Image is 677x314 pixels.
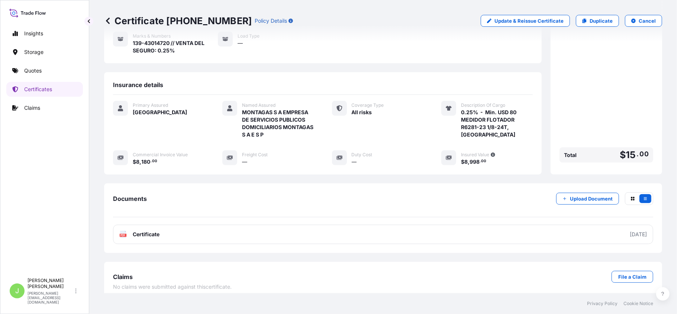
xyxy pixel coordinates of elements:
[464,159,468,164] span: 8
[238,39,243,47] span: —
[612,271,653,283] a: File a Claim
[576,15,619,27] a: Duplicate
[133,152,188,158] span: Commercial Invoice Value
[461,152,489,158] span: Insured Value
[352,152,373,158] span: Duty Cost
[255,17,287,25] p: Policy Details
[28,278,74,289] p: [PERSON_NAME] [PERSON_NAME]
[6,63,83,78] a: Quotes
[6,100,83,115] a: Claims
[623,301,653,307] a: Cookie Notice
[242,152,268,158] span: Freight Cost
[461,159,464,164] span: $
[151,160,152,163] span: .
[104,15,252,27] p: Certificate [PHONE_NUMBER]
[590,17,613,25] p: Duplicate
[639,17,656,25] p: Cancel
[133,102,168,108] span: Primary Assured
[470,159,480,164] span: 998
[461,109,533,138] span: 0.25% - Min. USD 80 MEDIDOR FLOTADOR R6281-23 1/8-24T, [GEOGRAPHIC_DATA]
[113,225,653,244] a: PDFCertificate[DATE]
[24,67,42,74] p: Quotes
[352,158,357,166] span: —
[136,159,139,164] span: 8
[6,82,83,97] a: Certificates
[564,151,577,159] span: Total
[640,152,649,156] span: 00
[15,287,19,295] span: J
[494,17,564,25] p: Update & Reissue Certificate
[133,231,159,238] span: Certificate
[625,15,662,27] button: Cancel
[620,150,626,160] span: $
[139,159,141,164] span: ,
[121,234,126,237] text: PDF
[626,150,636,160] span: 15
[352,102,384,108] span: Coverage Type
[133,109,187,116] span: [GEOGRAPHIC_DATA]
[481,15,570,27] a: Update & Reissue Certificate
[133,39,218,54] span: 139-43014720 // VENTA DEL SEGURO: 0.25%
[141,159,150,164] span: 180
[24,30,43,37] p: Insights
[587,301,618,307] a: Privacy Policy
[28,291,74,304] p: [PERSON_NAME][EMAIL_ADDRESS][DOMAIN_NAME]
[242,102,275,108] span: Named Assured
[480,160,481,163] span: .
[113,81,163,89] span: Insurance details
[242,158,247,166] span: —
[481,160,487,163] span: 00
[461,102,505,108] span: Description Of Cargo
[6,26,83,41] a: Insights
[6,45,83,60] a: Storage
[24,104,40,112] p: Claims
[113,283,232,291] span: No claims were submitted against this certificate .
[113,195,147,202] span: Documents
[570,195,613,202] p: Upload Document
[24,48,43,56] p: Storage
[618,273,647,281] p: File a Claim
[152,160,157,163] span: 00
[637,152,639,156] span: .
[352,109,372,116] span: All risks
[113,273,133,281] span: Claims
[630,231,647,238] div: [DATE]
[24,86,52,93] p: Certificates
[242,109,314,138] span: MONTAGAS S A EMPRESA DE SERVICIOS PUBLICOS DOMICILIARIOS MONTAGAS S A E S P
[133,159,136,164] span: $
[556,193,619,205] button: Upload Document
[468,159,470,164] span: ,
